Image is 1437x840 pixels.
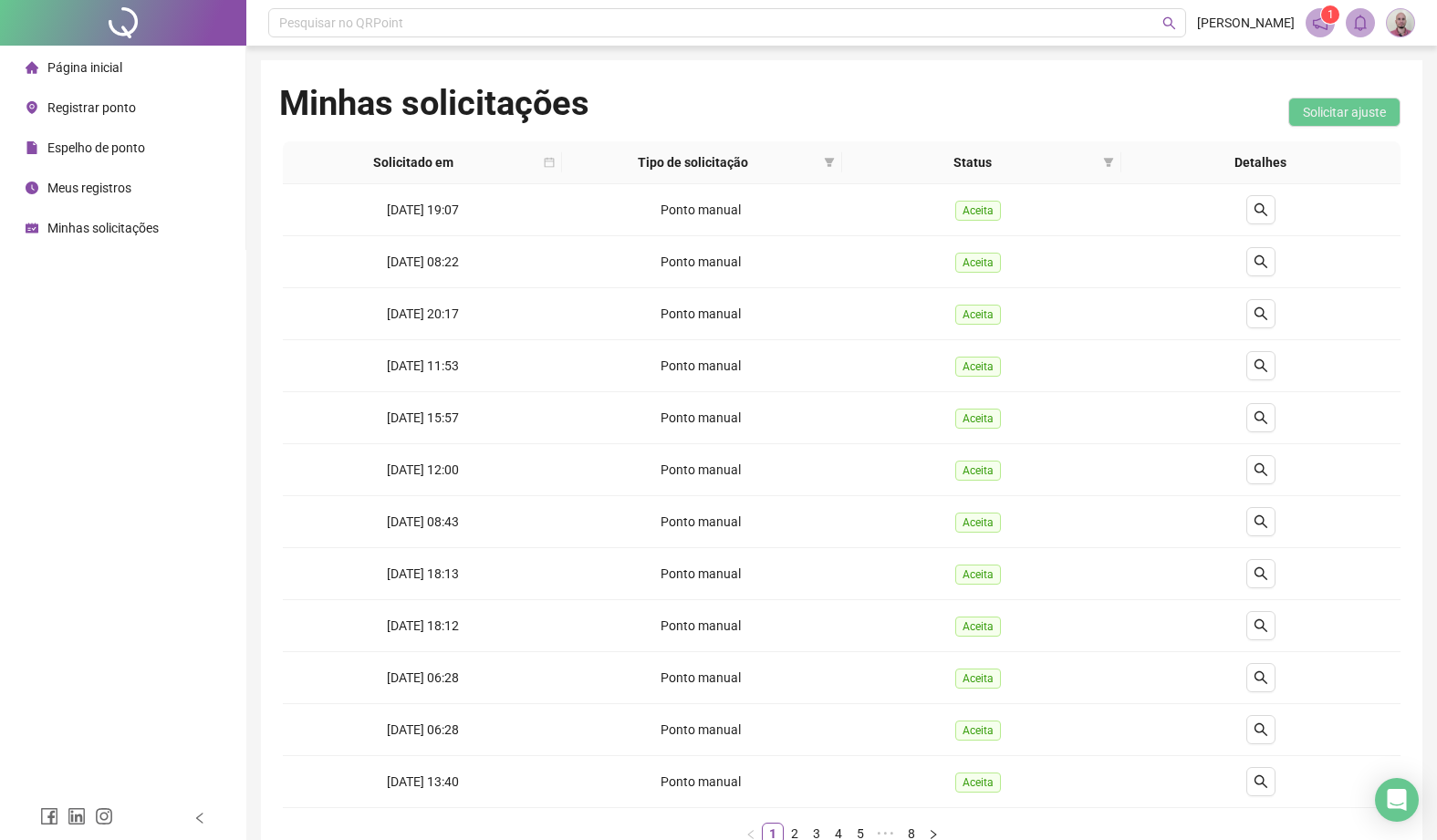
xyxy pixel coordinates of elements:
[540,149,558,176] span: calendar
[1312,15,1328,31] span: notification
[26,181,38,194] span: clock-circle
[290,152,536,172] span: Solicitado em
[1254,358,1268,373] span: search
[1254,618,1268,633] span: search
[193,812,206,824] span: left
[1254,670,1268,685] span: search
[1254,774,1268,789] span: search
[95,807,113,825] span: instagram
[955,721,1001,741] span: Aceita
[661,774,741,789] span: Ponto manual
[47,100,136,115] span: Registrar ponto
[387,202,459,217] span: [DATE] 19:07
[26,61,38,74] span: home
[387,358,459,373] span: [DATE] 11:53
[68,807,86,825] span: linkedin
[569,152,816,172] span: Tipo de solicitação
[661,306,741,321] span: Ponto manual
[955,409,1001,429] span: Aceita
[661,358,741,373] span: Ponto manual
[1254,722,1268,737] span: search
[661,566,741,581] span: Ponto manual
[26,101,38,114] span: environment
[47,221,159,235] span: Minhas solicitações
[26,222,38,234] span: schedule
[1254,202,1268,217] span: search
[544,157,555,168] span: calendar
[387,722,459,737] span: [DATE] 06:28
[955,461,1001,481] span: Aceita
[1197,13,1295,33] span: [PERSON_NAME]
[387,410,459,425] span: [DATE] 15:57
[1321,5,1339,24] sup: 1
[387,254,459,269] span: [DATE] 08:22
[387,774,459,789] span: [DATE] 13:40
[955,357,1001,377] span: Aceita
[1254,514,1268,529] span: search
[955,305,1001,325] span: Aceita
[387,462,459,477] span: [DATE] 12:00
[661,514,741,529] span: Ponto manual
[47,60,122,75] span: Página inicial
[955,669,1001,689] span: Aceita
[1375,778,1419,822] div: Open Intercom Messenger
[1387,9,1414,36] img: 1170
[1254,306,1268,321] span: search
[387,618,459,633] span: [DATE] 18:12
[1254,566,1268,581] span: search
[928,829,939,840] span: right
[1099,149,1118,176] span: filter
[661,410,741,425] span: Ponto manual
[955,253,1001,273] span: Aceita
[1121,141,1401,184] th: Detalhes
[661,202,741,217] span: Ponto manual
[661,618,741,633] span: Ponto manual
[661,670,741,685] span: Ponto manual
[279,82,589,124] h1: Minhas solicitações
[955,617,1001,637] span: Aceita
[745,829,756,840] span: left
[661,254,741,269] span: Ponto manual
[1254,410,1268,425] span: search
[955,513,1001,533] span: Aceita
[40,807,58,825] span: facebook
[387,670,459,685] span: [DATE] 06:28
[849,152,1096,172] span: Status
[1254,462,1268,477] span: search
[1103,157,1114,168] span: filter
[387,514,459,529] span: [DATE] 08:43
[1303,102,1386,122] span: Solicitar ajuste
[387,306,459,321] span: [DATE] 20:17
[955,773,1001,793] span: Aceita
[1162,16,1176,30] span: search
[661,462,741,477] span: Ponto manual
[1254,254,1268,269] span: search
[1328,8,1334,21] span: 1
[955,565,1001,585] span: Aceita
[1288,98,1401,127] button: Solicitar ajuste
[26,141,38,154] span: file
[824,157,835,168] span: filter
[661,722,741,737] span: Ponto manual
[47,140,145,155] span: Espelho de ponto
[1352,15,1369,31] span: bell
[47,181,131,195] span: Meus registros
[387,566,459,581] span: [DATE] 18:13
[955,201,1001,221] span: Aceita
[820,149,838,176] span: filter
